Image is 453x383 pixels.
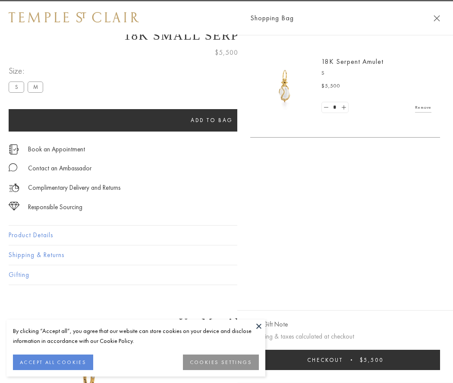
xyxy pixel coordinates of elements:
h1: 18K Small Serpent Amulet [9,28,444,43]
a: Book an Appointment [28,144,85,154]
label: M [28,82,43,92]
span: Size: [9,64,47,78]
label: S [9,82,24,92]
p: Complimentary Delivery and Returns [28,182,120,193]
img: P51836-E11SERPPV [259,60,311,112]
div: By clicking “Accept all”, you agree that our website can store cookies on your device and disclos... [13,326,259,346]
img: MessageIcon-01_2.svg [9,163,17,172]
button: ACCEPT ALL COOKIES [13,355,93,370]
img: icon_delivery.svg [9,182,19,193]
h3: You May Also Like [22,316,431,330]
button: COOKIES SETTINGS [183,355,259,370]
button: Checkout $5,500 [250,350,440,370]
a: Remove [415,103,431,112]
p: Shipping & taxes calculated at checkout [250,331,440,342]
span: Checkout [307,356,343,364]
button: Add Gift Note [250,319,288,330]
img: icon_sourcing.svg [9,202,19,210]
a: Set quantity to 0 [322,102,330,113]
span: Add to bag [191,116,233,124]
button: Product Details [9,226,444,245]
img: icon_appointment.svg [9,144,19,154]
a: Set quantity to 2 [339,102,348,113]
span: $5,500 [360,356,384,364]
div: Responsible Sourcing [28,202,82,213]
button: Add to bag [9,109,415,132]
img: Temple St. Clair [9,12,139,22]
button: Shipping & Returns [9,245,444,265]
span: $5,500 [215,47,238,58]
span: Shopping Bag [250,13,294,24]
div: Contact an Ambassador [28,163,91,174]
span: $5,500 [321,82,340,91]
button: Close Shopping Bag [434,15,440,22]
a: 18K Serpent Amulet [321,57,384,66]
button: Gifting [9,265,444,285]
p: S [321,69,431,78]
